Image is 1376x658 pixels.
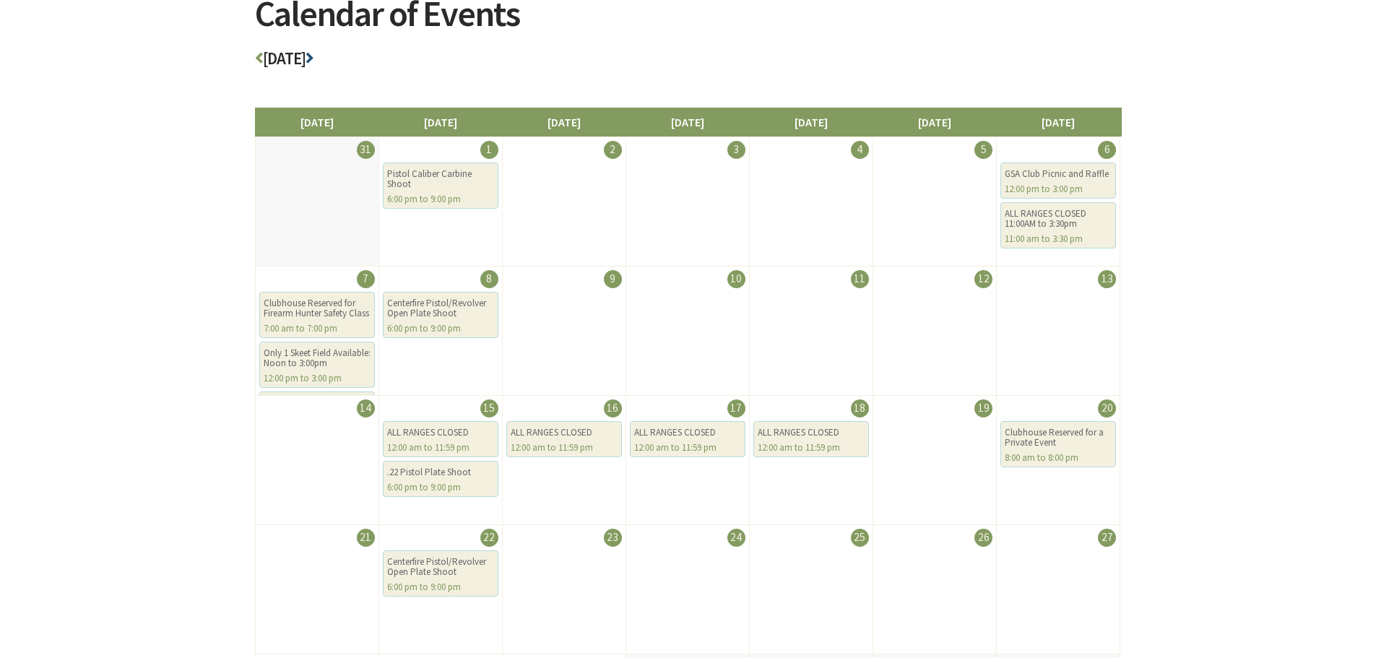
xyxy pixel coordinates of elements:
[1098,529,1116,547] div: 27
[1005,453,1112,463] div: 8:00 am to 8:00 pm
[387,443,494,453] div: 12:00 am to 11:59 pm
[387,298,494,319] div: Centerfire Pistol/Revolver Open Plate Shoot
[727,399,745,417] div: 17
[387,324,494,334] div: 6:00 pm to 9:00 pm
[634,428,741,438] div: ALL RANGES CLOSED
[264,298,371,319] div: Clubhouse Reserved for Firearm Hunter Safety Class
[357,529,375,547] div: 21
[480,141,498,159] div: 1
[749,108,873,137] li: [DATE]
[758,443,865,453] div: 12:00 am to 11:59 pm
[502,108,626,137] li: [DATE]
[851,270,869,288] div: 11
[357,399,375,417] div: 14
[727,529,745,547] div: 24
[264,324,371,334] div: 7:00 am to 7:00 pm
[1098,141,1116,159] div: 6
[387,428,494,438] div: ALL RANGES CLOSED
[996,108,1120,137] li: [DATE]
[873,108,997,137] li: [DATE]
[1098,399,1116,417] div: 20
[511,428,618,438] div: ALL RANGES CLOSED
[974,141,992,159] div: 5
[1005,169,1112,179] div: GSA Club Picnic and Raffle
[480,399,498,417] div: 15
[604,270,622,288] div: 9
[758,428,865,438] div: ALL RANGES CLOSED
[974,270,992,288] div: 12
[626,108,750,137] li: [DATE]
[1005,428,1112,448] div: Clubhouse Reserved for a Private Event
[727,141,745,159] div: 3
[1005,234,1112,244] div: 11:00 am to 3:30 pm
[480,270,498,288] div: 8
[378,108,503,137] li: [DATE]
[357,141,375,159] div: 31
[974,529,992,547] div: 26
[357,270,375,288] div: 7
[387,557,494,577] div: Centerfire Pistol/Revolver Open Plate Shoot
[851,141,869,159] div: 4
[511,443,618,453] div: 12:00 am to 11:59 pm
[264,373,371,384] div: 12:00 pm to 3:00 pm
[1005,184,1112,194] div: 12:00 pm to 3:00 pm
[387,482,494,493] div: 6:00 pm to 9:00 pm
[851,529,869,547] div: 25
[727,270,745,288] div: 10
[480,529,498,547] div: 22
[387,467,494,477] div: .22 Pistol Plate Shoot
[387,169,494,189] div: Pistol Caliber Carbine Shoot
[387,582,494,592] div: 6:00 pm to 9:00 pm
[634,443,741,453] div: 12:00 am to 11:59 pm
[604,399,622,417] div: 16
[264,348,371,368] div: Only 1 Skeet Field Available: Noon to 3:00pm
[974,399,992,417] div: 19
[604,141,622,159] div: 2
[604,529,622,547] div: 23
[387,194,494,204] div: 6:00 pm to 9:00 pm
[1005,209,1112,229] div: ALL RANGES CLOSED 11:00AM to 3:30pm
[851,399,869,417] div: 18
[255,108,379,137] li: [DATE]
[255,50,1122,75] h3: [DATE]
[1098,270,1116,288] div: 13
